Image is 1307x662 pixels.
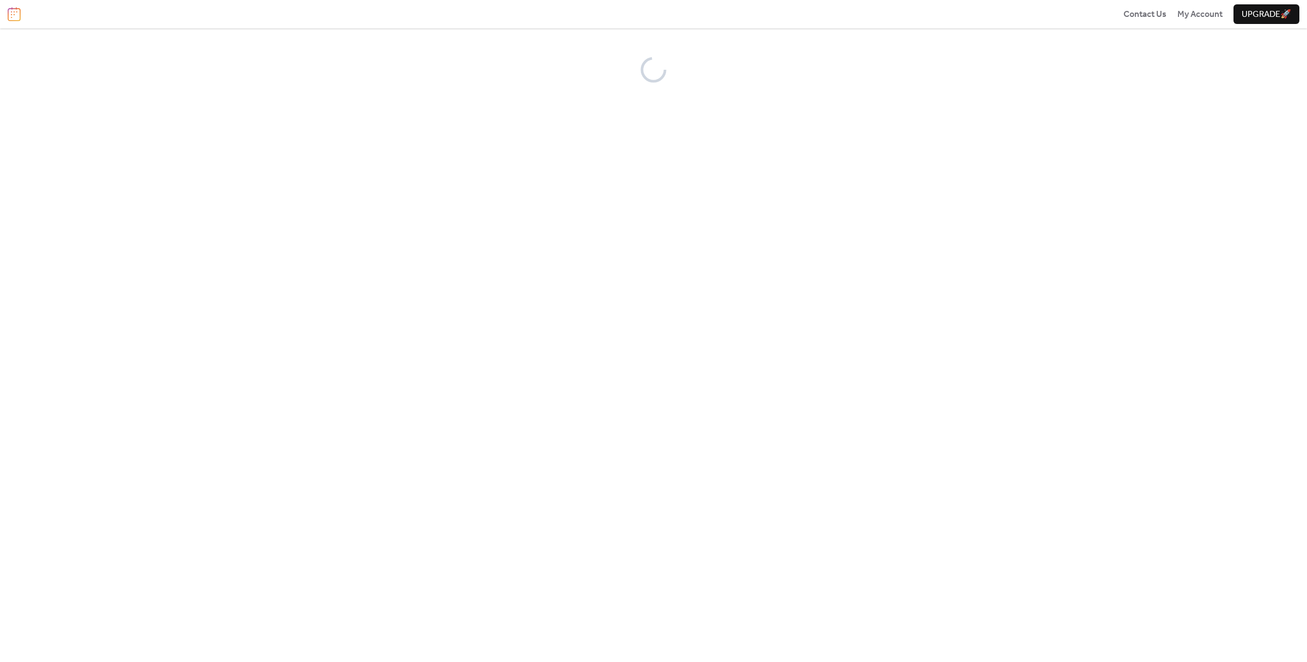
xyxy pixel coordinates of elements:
a: My Account [1177,8,1223,21]
img: logo [8,7,21,21]
a: Contact Us [1123,8,1166,21]
span: Upgrade 🚀 [1242,8,1291,21]
button: Upgrade🚀 [1233,4,1299,24]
